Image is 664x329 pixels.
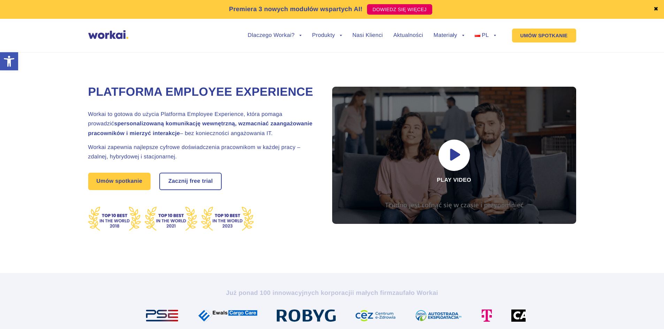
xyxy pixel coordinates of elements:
[393,33,423,38] a: Aktualności
[512,29,576,42] a: UMÓW SPOTKANIE
[332,87,576,224] div: Play video
[139,289,526,297] h2: Już ponad 100 innowacyjnych korporacji zaufało Workai
[88,84,315,100] h1: Platforma Employee Experience
[229,5,362,14] p: Premiera 3 nowych modułów wspartych AI!
[88,143,315,162] h2: Workai zapewnia najlepsze cyfrowe doświadczenia pracownikom w każdej pracy – zdalnej, hybrydowej ...
[160,173,221,189] a: Zacznij free trial
[88,110,315,138] h2: Workai to gotowa do użycia Platforma Employee Experience, która pomaga prowadzić – bez koniecznoś...
[312,33,342,38] a: Produkty
[654,7,658,12] a: ✖
[88,173,151,190] a: Umów spotkanie
[88,121,313,136] strong: spersonalizowaną komunikację wewnętrzną, wzmacniać zaangażowanie pracowników i mierzyć interakcje
[434,33,464,38] a: Materiały
[248,33,302,38] a: Dlaczego Workai?
[352,289,392,296] i: i małych firm
[367,4,432,15] a: DOWIEDZ SIĘ WIĘCEJ
[352,33,383,38] a: Nasi Klienci
[482,32,489,38] span: PL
